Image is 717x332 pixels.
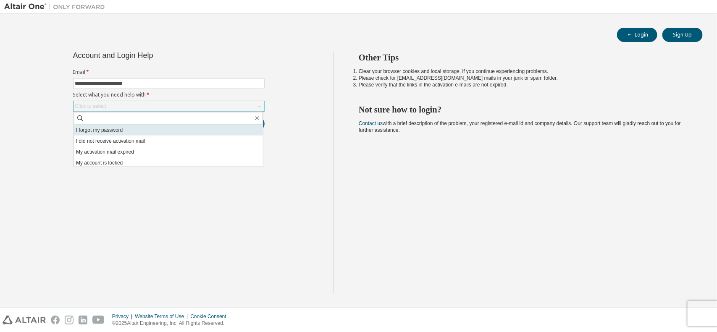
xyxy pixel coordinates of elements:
[359,104,688,115] h2: Not sure how to login?
[74,101,264,111] div: Click to select
[617,28,657,42] button: Login
[359,120,681,133] span: with a brief description of the problem, your registered e-mail id and company details. Our suppo...
[73,91,265,98] label: Select what you need help with
[73,52,226,59] div: Account and Login Help
[3,316,46,324] img: altair_logo.svg
[92,316,105,324] img: youtube.svg
[359,52,688,63] h2: Other Tips
[190,313,231,320] div: Cookie Consent
[79,316,87,324] img: linkedin.svg
[662,28,703,42] button: Sign Up
[112,313,135,320] div: Privacy
[359,68,688,75] li: Clear your browser cookies and local storage, if you continue experiencing problems.
[65,316,74,324] img: instagram.svg
[74,125,263,136] li: I forgot my password
[112,320,231,327] p: © 2025 Altair Engineering, Inc. All Rights Reserved.
[359,120,383,126] a: Contact us
[73,69,265,76] label: Email
[359,75,688,81] li: Please check for [EMAIL_ADDRESS][DOMAIN_NAME] mails in your junk or spam folder.
[4,3,109,11] img: Altair One
[51,316,60,324] img: facebook.svg
[135,313,190,320] div: Website Terms of Use
[359,81,688,88] li: Please verify that the links in the activation e-mails are not expired.
[75,103,106,110] div: Click to select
